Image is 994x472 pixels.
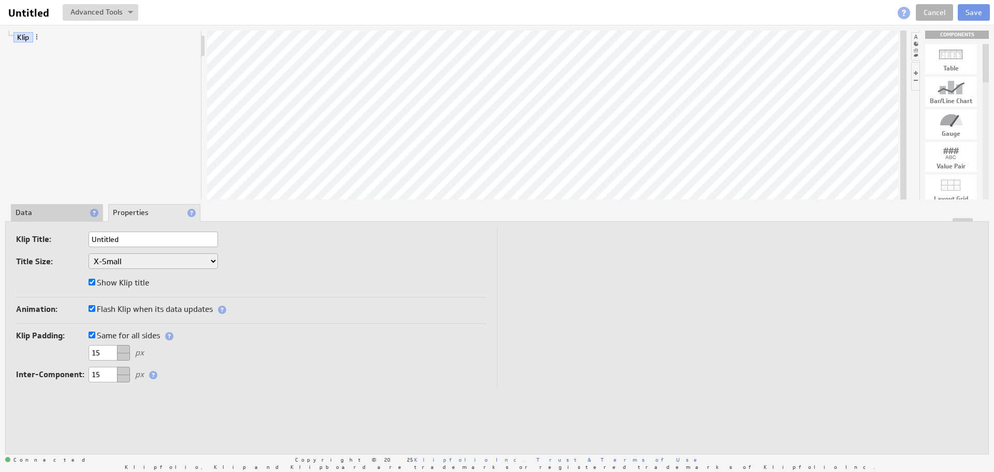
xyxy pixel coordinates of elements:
[11,204,103,222] li: Data
[33,33,40,40] span: More actions
[135,370,144,378] label: px
[916,4,953,21] a: Cancel
[13,32,33,42] a: Klip
[925,131,977,137] div: Gauge
[925,65,977,71] div: Table
[16,232,89,247] label: Klip Title:
[958,4,990,21] button: Save
[128,11,133,15] img: button-savedrop.png
[89,279,95,285] input: Show Klip title
[925,98,977,104] div: Bar/Line Chart
[5,457,91,463] span: Connected: ID: dpnc-25 Online: true
[89,328,160,343] label: Same for all sides
[536,456,704,463] a: Trust & Terms of Use
[4,4,56,22] input: Untitled
[295,457,525,462] span: Copyright © 2025
[925,196,977,202] div: Layout Grid
[925,31,989,39] div: Drag & drop components onto the workspace
[89,276,149,290] label: Show Klip title
[16,302,89,317] label: Animation:
[89,305,95,312] input: Flash Klip when its data updates
[925,163,977,169] div: Value Pair
[414,456,525,463] a: Klipfolio Inc.
[108,204,200,222] li: Properties
[911,32,920,61] li: Hide or show the component palette
[125,464,875,469] span: Klipfolio, Klip and Klipboard are trademarks or registered trademarks of Klipfolio Inc.
[135,349,144,356] label: px
[16,254,89,269] label: Title Size:
[89,302,213,317] label: Flash Klip when its data updates
[16,367,89,382] label: Inter-Component:
[911,62,919,91] li: Hide or show the component controls palette
[16,328,89,343] label: Klip Padding:
[89,332,95,338] input: Same for all sides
